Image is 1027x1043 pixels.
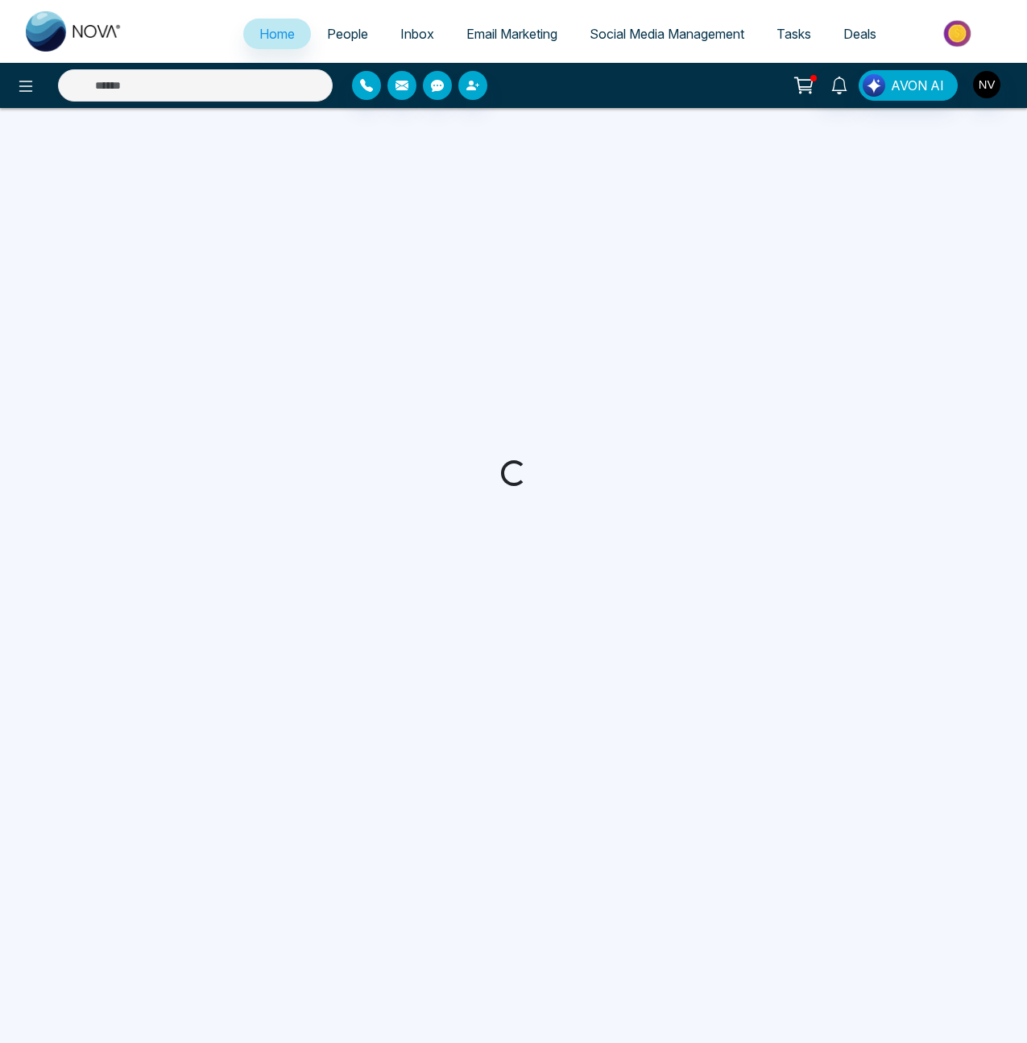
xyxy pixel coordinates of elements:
a: Tasks [760,19,827,49]
span: AVON AI [891,76,944,95]
img: Market-place.gif [901,15,1017,52]
img: Nova CRM Logo [26,11,122,52]
a: Deals [827,19,892,49]
img: User Avatar [973,71,1000,98]
button: AVON AI [859,70,958,101]
span: Email Marketing [466,26,557,42]
a: Social Media Management [574,19,760,49]
span: Tasks [776,26,811,42]
a: Home [243,19,311,49]
a: Email Marketing [450,19,574,49]
a: Inbox [384,19,450,49]
span: Inbox [400,26,434,42]
img: Lead Flow [863,74,885,97]
span: People [327,26,368,42]
span: Social Media Management [590,26,744,42]
span: Home [259,26,295,42]
a: People [311,19,384,49]
span: Deals [843,26,876,42]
